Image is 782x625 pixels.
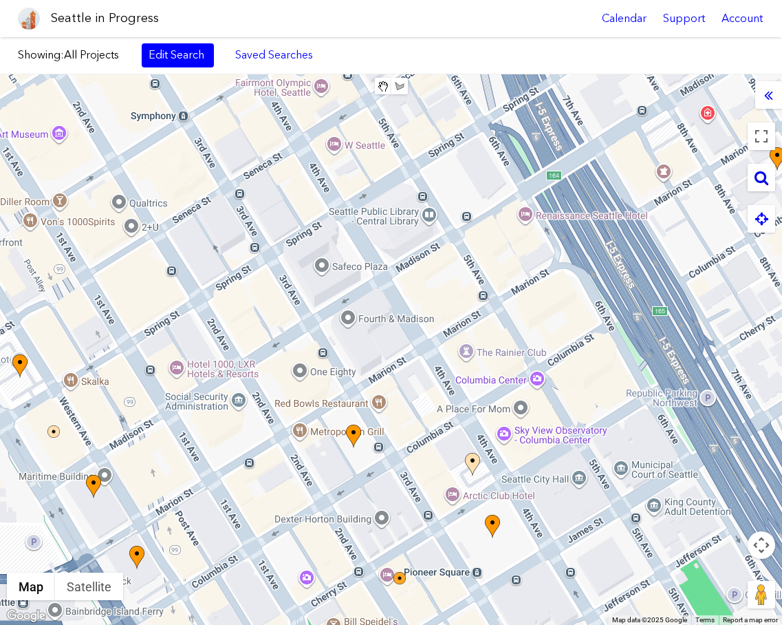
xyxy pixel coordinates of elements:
[142,43,214,67] a: Edit Search
[228,43,321,67] a: Saved Searches
[18,8,40,30] img: favicon-96x96.png
[55,573,123,600] button: Show satellite imagery
[612,616,687,624] span: Map data ©2025 Google
[3,607,49,625] a: Open this area in Google Maps (opens a new window)
[375,78,391,94] button: Stop drawing
[391,78,408,94] button: Draw a shape
[748,531,775,559] button: Map camera controls
[7,573,55,600] button: Show street map
[695,616,715,624] a: Terms
[3,607,49,625] img: Google
[723,616,778,624] a: Report a map error
[748,123,775,150] button: Toggle fullscreen view
[51,10,159,27] h1: Seattle in Progress
[748,581,775,608] button: Drag Pegman onto the map to open Street View
[18,47,128,63] label: Showing:
[64,48,119,61] span: All Projects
